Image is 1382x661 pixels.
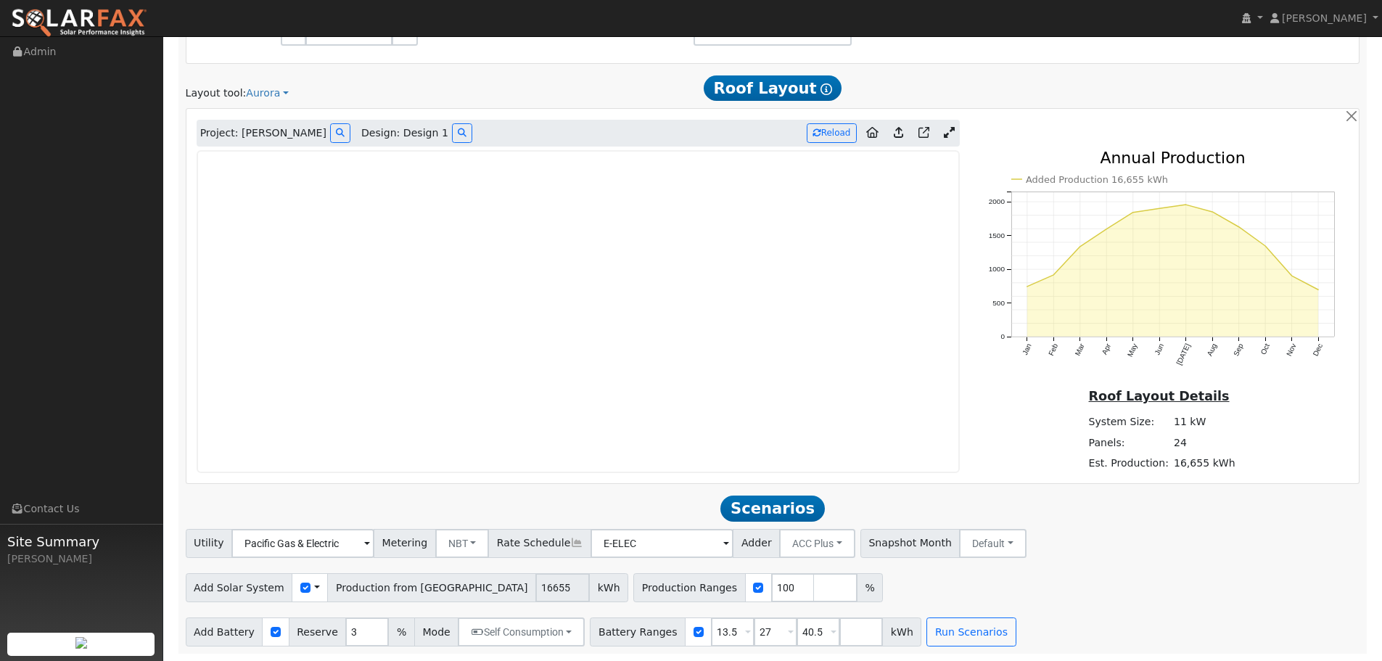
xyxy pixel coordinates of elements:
[1183,202,1189,208] circle: onclick=""
[1289,273,1295,279] circle: onclick=""
[435,529,490,558] button: NBT
[388,617,414,646] span: %
[1315,287,1321,292] circle: onclick=""
[1047,342,1059,358] text: Feb
[1262,243,1268,249] circle: onclick=""
[488,529,591,558] span: Rate Schedule
[989,266,1005,274] text: 1000
[1175,342,1192,366] text: [DATE]
[939,123,960,144] a: Expand Aurora window
[1206,342,1218,358] text: Aug
[1232,342,1245,358] text: Sep
[75,637,87,649] img: retrieve
[374,529,436,558] span: Metering
[1103,226,1109,232] circle: onclick=""
[989,197,1005,205] text: 2000
[361,126,448,141] span: Design: Design 1
[7,551,155,567] div: [PERSON_NAME]
[926,617,1016,646] button: Run Scenarios
[820,83,832,95] i: Show Help
[1285,342,1297,358] text: Nov
[1156,205,1162,211] circle: onclick=""
[1282,12,1367,24] span: [PERSON_NAME]
[1171,432,1238,453] td: 24
[1153,342,1166,356] text: Jun
[888,122,909,145] a: Upload consumption to Aurora project
[1312,342,1324,358] text: Dec
[414,617,458,646] span: Mode
[186,529,233,558] span: Utility
[1026,174,1168,185] text: Added Production 16,655 kWh
[860,122,884,145] a: Aurora to Home
[1171,453,1238,473] td: 16,655 kWh
[289,617,347,646] span: Reserve
[989,231,1005,239] text: 1500
[1050,272,1056,278] circle: onclick=""
[1086,453,1171,473] td: Est. Production:
[186,573,293,602] span: Add Solar System
[704,75,842,102] span: Roof Layout
[779,529,855,558] button: ACC Plus
[733,529,780,558] span: Adder
[458,617,585,646] button: Self Consumption
[186,87,247,99] span: Layout tool:
[633,573,745,602] span: Production Ranges
[1126,342,1139,358] text: May
[913,122,935,145] a: Open in Aurora
[959,529,1027,558] button: Default
[720,496,824,522] span: Scenarios
[1259,342,1272,356] text: Oct
[7,532,155,551] span: Site Summary
[1086,432,1171,453] td: Panels:
[1101,342,1113,356] text: Apr
[857,573,883,602] span: %
[807,123,857,143] button: Reload
[1130,210,1136,215] circle: onclick=""
[200,126,326,141] span: Project: [PERSON_NAME]
[1073,342,1086,357] text: Mar
[1021,342,1033,356] text: Jan
[1209,209,1215,215] circle: onclick=""
[992,299,1005,307] text: 500
[1171,412,1238,432] td: 11 kW
[1000,333,1005,341] text: 0
[589,573,628,602] span: kWh
[246,86,289,101] a: Aurora
[1236,224,1242,230] circle: onclick=""
[591,529,733,558] input: Select a Rate Schedule
[860,529,961,558] span: Snapshot Month
[11,8,147,38] img: SolarFax
[1024,284,1030,290] circle: onclick=""
[186,617,263,646] span: Add Battery
[231,529,374,558] input: Select a Utility
[1077,244,1083,250] circle: onclick=""
[882,617,921,646] span: kWh
[590,617,686,646] span: Battery Ranges
[1086,412,1171,432] td: System Size:
[1100,149,1245,167] text: Annual Production
[327,573,536,602] span: Production from [GEOGRAPHIC_DATA]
